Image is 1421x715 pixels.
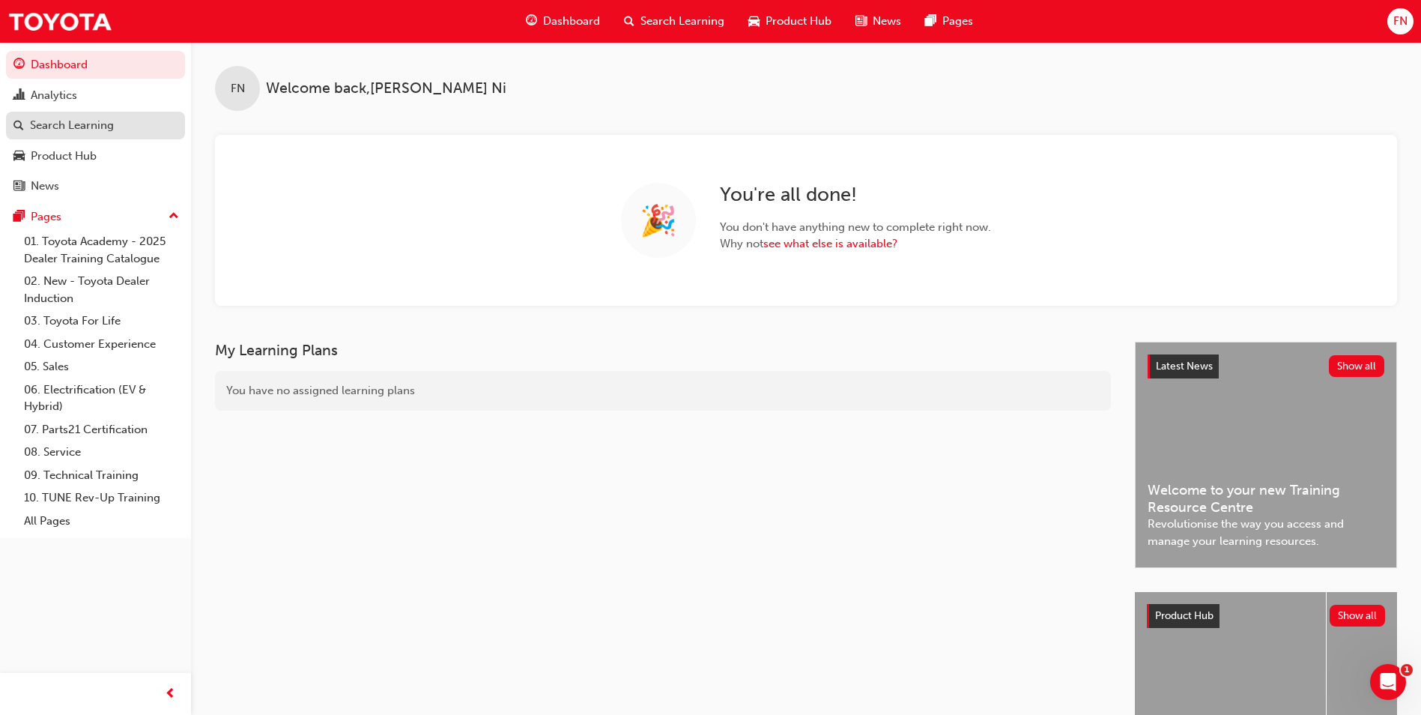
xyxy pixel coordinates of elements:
[6,203,185,231] button: Pages
[6,142,185,170] a: Product Hub
[18,230,185,270] a: 01. Toyota Academy - 2025 Dealer Training Catalogue
[720,183,991,207] h2: You ' re all done!
[514,6,612,37] a: guage-iconDashboard
[18,270,185,310] a: 02. New - Toyota Dealer Induction
[873,13,901,30] span: News
[30,117,114,134] div: Search Learning
[1329,355,1385,377] button: Show all
[18,333,185,356] a: 04. Customer Experience
[640,13,724,30] span: Search Learning
[13,89,25,103] span: chart-icon
[13,58,25,72] span: guage-icon
[31,208,61,226] div: Pages
[6,112,185,139] a: Search Learning
[13,119,24,133] span: search-icon
[1393,13,1408,30] span: FN
[942,13,973,30] span: Pages
[1135,342,1397,568] a: Latest NewsShow allWelcome to your new Training Resource CentreRevolutionise the way you access a...
[31,87,77,104] div: Analytics
[215,371,1111,411] div: You have no assigned learning plans
[169,207,179,226] span: up-icon
[855,12,867,31] span: news-icon
[13,180,25,193] span: news-icon
[6,172,185,200] a: News
[18,510,185,533] a: All Pages
[640,212,677,229] span: 🎉
[13,211,25,224] span: pages-icon
[925,12,936,31] span: pages-icon
[1156,360,1213,372] span: Latest News
[736,6,843,37] a: car-iconProduct Hub
[18,441,185,464] a: 08. Service
[31,178,59,195] div: News
[1148,516,1384,549] span: Revolutionise the way you access and manage your learning resources.
[1330,605,1386,627] button: Show all
[763,237,897,250] a: see what else is available?
[18,378,185,418] a: 06. Electrification (EV & Hybrid)
[6,51,185,79] a: Dashboard
[766,13,831,30] span: Product Hub
[13,150,25,163] span: car-icon
[612,6,736,37] a: search-iconSearch Learning
[231,80,245,97] span: FN
[543,13,600,30] span: Dashboard
[18,310,185,333] a: 03. Toyota For Life
[913,6,985,37] a: pages-iconPages
[7,4,112,38] img: Trak
[6,48,185,203] button: DashboardAnalyticsSearch LearningProduct HubNews
[31,148,97,165] div: Product Hub
[526,12,537,31] span: guage-icon
[843,6,913,37] a: news-iconNews
[720,219,991,236] span: You don ' t have anything new to complete right now.
[1387,8,1414,34] button: FN
[748,12,760,31] span: car-icon
[720,235,991,253] span: Why not
[1148,482,1384,516] span: Welcome to your new Training Resource Centre
[1148,355,1384,378] a: Latest NewsShow all
[1147,604,1385,628] a: Product HubShow all
[18,486,185,510] a: 10. TUNE Rev-Up Training
[165,685,176,704] span: prev-icon
[266,80,506,97] span: Welcome back , [PERSON_NAME] Ni
[18,355,185,378] a: 05. Sales
[18,464,185,487] a: 09. Technical Training
[1155,609,1214,622] span: Product Hub
[215,342,1111,359] h3: My Learning Plans
[18,418,185,441] a: 07. Parts21 Certification
[1401,664,1413,676] span: 1
[1370,664,1406,700] iframe: Intercom live chat
[6,82,185,109] a: Analytics
[624,12,634,31] span: search-icon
